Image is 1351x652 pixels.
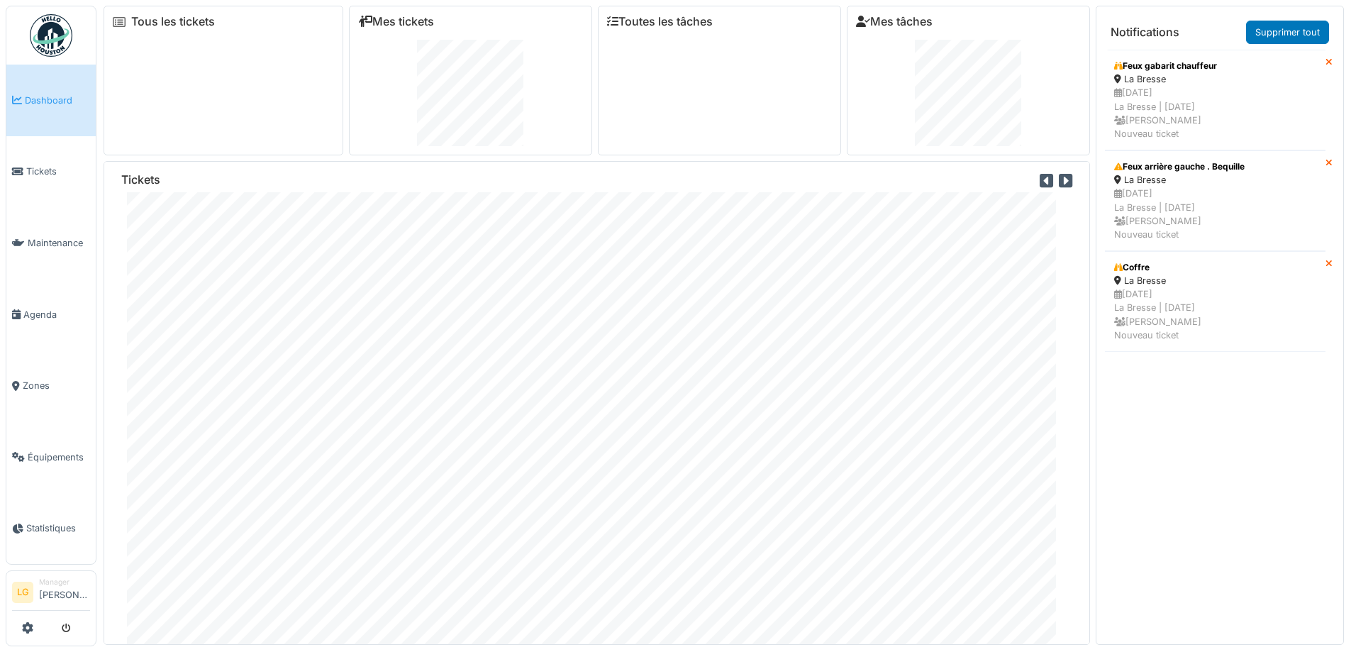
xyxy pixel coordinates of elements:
[12,577,90,611] a: LG Manager[PERSON_NAME]
[6,493,96,565] a: Statistiques
[6,65,96,136] a: Dashboard
[25,94,90,107] span: Dashboard
[1105,50,1325,150] a: Feux gabarit chauffeur La Bresse [DATE]La Bresse | [DATE] [PERSON_NAME]Nouveau ticket
[39,577,90,587] div: Manager
[26,165,90,178] span: Tickets
[1111,26,1179,39] h6: Notifications
[1114,287,1316,342] div: [DATE] La Bresse | [DATE] [PERSON_NAME] Nouveau ticket
[1114,86,1316,140] div: [DATE] La Bresse | [DATE] [PERSON_NAME] Nouveau ticket
[1105,251,1325,352] a: Coffre La Bresse [DATE]La Bresse | [DATE] [PERSON_NAME]Nouveau ticket
[23,308,90,321] span: Agenda
[6,207,96,279] a: Maintenance
[607,15,713,28] a: Toutes les tâches
[39,577,90,607] li: [PERSON_NAME]
[6,350,96,421] a: Zones
[6,136,96,208] a: Tickets
[23,379,90,392] span: Zones
[358,15,434,28] a: Mes tickets
[12,582,33,603] li: LG
[26,521,90,535] span: Statistiques
[1105,150,1325,251] a: Feux arrière gauche . Bequille La Bresse [DATE]La Bresse | [DATE] [PERSON_NAME]Nouveau ticket
[121,173,160,187] h6: Tickets
[6,421,96,493] a: Équipements
[6,279,96,350] a: Agenda
[856,15,933,28] a: Mes tâches
[1246,21,1329,44] a: Supprimer tout
[1114,261,1316,274] div: Coffre
[1114,173,1316,187] div: La Bresse
[30,14,72,57] img: Badge_color-CXgf-gQk.svg
[28,236,90,250] span: Maintenance
[1114,72,1316,86] div: La Bresse
[1114,274,1316,287] div: La Bresse
[1114,160,1316,173] div: Feux arrière gauche . Bequille
[1114,60,1316,72] div: Feux gabarit chauffeur
[131,15,215,28] a: Tous les tickets
[28,451,90,464] span: Équipements
[1114,187,1316,241] div: [DATE] La Bresse | [DATE] [PERSON_NAME] Nouveau ticket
